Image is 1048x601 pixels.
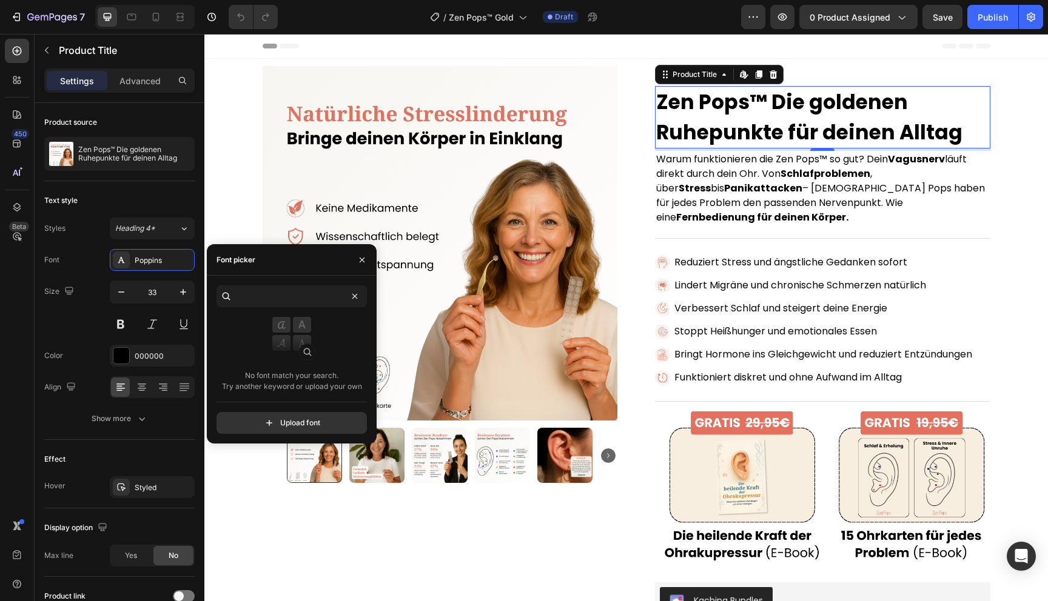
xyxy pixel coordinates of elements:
[125,550,137,561] span: Yes
[520,147,598,161] strong: Panikattacken
[810,11,890,24] span: 0 product assigned
[9,222,29,231] div: Beta
[44,195,78,206] div: Text style
[449,11,514,24] span: Zen Pops™ Gold
[44,284,76,300] div: Size
[229,5,278,29] div: Undo/Redo
[397,414,411,429] button: Carousel Next Arrow
[470,221,768,236] p: Reduziert Stress und ängstliche Gedanken sofort
[92,413,148,425] div: Show more
[119,75,161,87] p: Advanced
[452,118,785,191] p: Warum funktionieren die Zen Pops™ so gut? Dein läuft direkt durch dein Ohr. Von , über bis – [DEM...
[922,5,962,29] button: Save
[1007,542,1036,571] div: Open Intercom Messenger
[44,408,195,430] button: Show more
[555,12,573,22] span: Draft
[933,12,953,22] span: Save
[217,254,255,265] div: Font picker
[12,129,29,139] div: 450
[59,43,190,58] p: Product Title
[576,133,666,147] strong: Schlafproblemen
[474,147,506,161] strong: Stress
[44,223,65,234] div: Styles
[135,482,192,493] div: Styled
[79,10,85,24] p: 7
[135,255,192,266] div: Poppins
[115,223,155,234] span: Heading 4*
[455,553,568,582] button: Kaching Bundles
[44,117,97,128] div: Product source
[684,118,741,132] strong: Vagusnerv
[44,254,59,265] div: Font
[799,5,918,29] button: 0 product assigned
[217,412,367,434] button: Upload font
[217,285,367,307] input: Search font
[470,313,768,328] p: Bringt Hormone ins Gleichgewicht und reduziert Entzündungen
[263,417,320,429] div: Upload font
[489,560,559,573] div: Kaching Bundles
[49,142,73,166] img: product feature img
[451,375,786,533] img: gempages_579016672157893141-529fb9e9-e69b-4a5a-84d1-432406ad7d67.png
[451,52,786,115] h1: Zen Pops™ Die goldenen Ruhepunkte für deinen Alltag
[44,520,110,536] div: Display option
[443,11,446,24] span: /
[978,11,1008,24] div: Publish
[204,34,1048,601] iframe: Design area
[60,75,94,87] p: Settings
[44,350,63,361] div: Color
[466,35,515,46] div: Product Title
[465,560,480,575] img: KachingBundles.png
[110,217,195,239] button: Heading 4*
[78,145,190,162] p: Zen Pops™ Die goldenen Ruhepunkte für deinen Alltag
[470,267,768,282] p: Verbessert Schlaf und steigert deine Energie
[470,244,768,259] p: Lindert Migräne und chronische Schmerzen natürlich
[967,5,1018,29] button: Publish
[5,5,90,29] button: 7
[470,290,768,305] p: Stoppt Heißhunger und emotionales Essen
[44,480,65,491] div: Hover
[472,176,644,190] strong: Fernbedienung für deinen Körper.
[222,370,362,392] span: No font match your search. Try another keyword or upload your own
[169,550,178,561] span: No
[44,550,73,561] div: Max line
[44,454,65,465] div: Effect
[135,351,192,362] div: 000000
[470,336,768,351] p: Funktioniert diskret und ohne Aufwand im Alltag
[44,379,78,396] div: Align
